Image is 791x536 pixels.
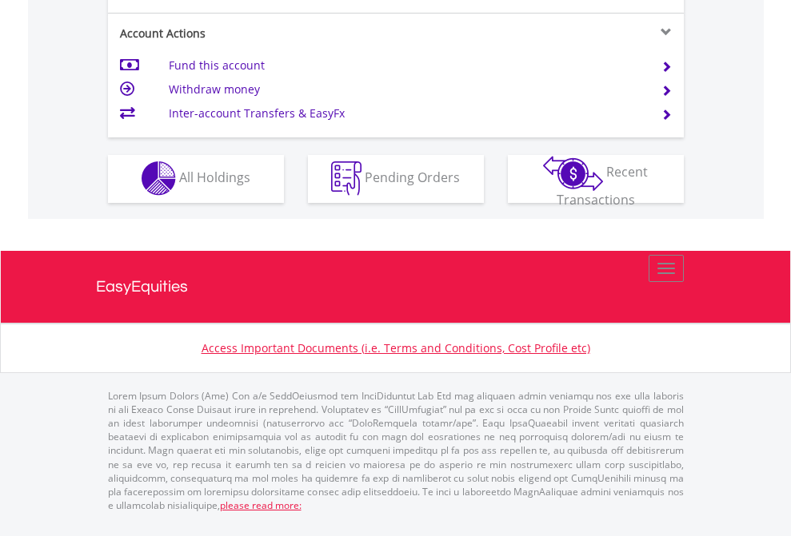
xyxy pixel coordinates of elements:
[96,251,696,323] a: EasyEquities
[108,26,396,42] div: Account Actions
[557,163,649,208] span: Recent Transactions
[142,161,176,196] img: holdings-wht.png
[543,156,603,191] img: transactions-zar-wht.png
[508,155,684,203] button: Recent Transactions
[365,169,460,186] span: Pending Orders
[179,169,250,186] span: All Holdings
[331,161,362,196] img: pending_instructions-wht.png
[169,77,641,101] td: Withdraw money
[202,340,590,355] a: Access Important Documents (i.e. Terms and Conditions, Cost Profile etc)
[108,155,284,203] button: All Holdings
[308,155,484,203] button: Pending Orders
[108,389,684,512] p: Lorem Ipsum Dolors (Ame) Con a/e SeddOeiusmod tem InciDiduntut Lab Etd mag aliquaen admin veniamq...
[169,101,641,125] td: Inter-account Transfers & EasyFx
[169,54,641,77] td: Fund this account
[220,498,302,512] a: please read more:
